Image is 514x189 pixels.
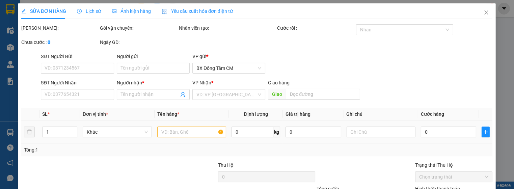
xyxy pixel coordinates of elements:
span: Giá trị hàng [286,111,311,117]
div: Người gửi [117,53,190,60]
div: BX Đồng Tâm CM [6,6,39,30]
span: Khác [87,127,148,137]
div: Tổng: 1 [24,146,199,154]
span: Giao [268,89,286,100]
input: Ghi Chú [347,127,415,137]
span: edit [21,9,26,13]
span: Lịch sử [77,8,101,14]
input: Dọc đường [286,89,360,100]
span: Yêu cầu xuất hóa đơn điện tử [162,8,233,14]
div: Trạng thái Thu Hộ [415,161,492,169]
div: Trạm [GEOGRAPHIC_DATA] [44,6,112,22]
b: 0 [48,39,50,45]
div: Nhân viên tạo: [179,24,276,32]
span: user-add [180,92,186,97]
span: Cước hàng [421,111,444,117]
input: VD: Bàn, Ghế [157,127,226,137]
span: Đơn vị tính [83,111,108,117]
button: Close [477,3,496,22]
span: SL [42,111,48,117]
button: plus [482,127,490,137]
div: Chưa cước : [21,38,99,46]
span: plus [482,129,490,135]
img: icon [162,9,167,14]
span: Nhận: [44,6,60,13]
div: Gói vận chuyển: [100,24,178,32]
button: delete [24,127,35,137]
th: Ghi chú [344,108,418,121]
div: [PERSON_NAME]: [21,24,99,32]
span: BX Đồng Tâm CM [196,63,261,73]
div: Cước rồi : [277,24,355,32]
span: Ảnh kiện hàng [112,8,151,14]
span: Gửi: [6,6,16,13]
span: clock-circle [77,9,82,13]
span: Chọn trạng thái [419,172,488,182]
span: Tên hàng [157,111,179,117]
span: Định lượng [244,111,268,117]
span: Giao hàng [268,80,290,85]
div: Người nhận [117,79,190,86]
span: CC : [43,45,52,52]
div: SĐT Người Gửi [41,53,114,60]
div: HOA [44,22,112,30]
span: SỬA ĐƠN HÀNG [21,8,66,14]
span: Thu Hộ [218,162,234,168]
span: picture [112,9,116,13]
div: Ngày GD: [100,38,178,46]
div: SĐT Người Nhận [41,79,114,86]
span: close [484,10,489,15]
div: VP gửi [192,53,265,60]
span: kg [274,127,280,137]
div: 0828092191 [44,30,112,39]
div: 100.000 [43,44,113,53]
span: VP Nhận [192,80,211,85]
